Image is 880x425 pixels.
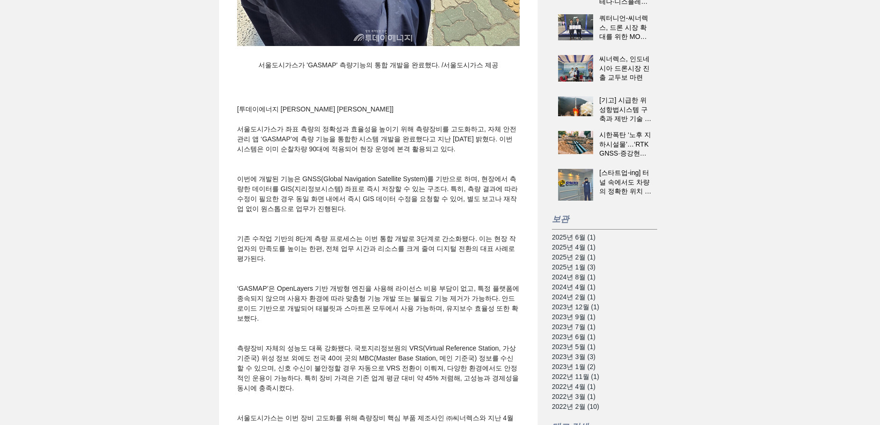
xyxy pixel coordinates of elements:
img: 쿼터니언-씨너렉스, 드론 시장 확대를 위한 MOU 체결 [558,14,593,40]
span: (1) [587,323,596,331]
a: 쿼터니언-씨너렉스, 드론 시장 확대를 위한 MOU 체결 [599,14,651,46]
a: 2023년 7월 [552,322,651,332]
span: 2025년 6월 [552,232,596,242]
span: (2) [587,363,596,370]
span: 2023년 6월 [552,332,596,342]
span: 2023년 7월 [552,322,596,332]
span: (1) [587,343,596,351]
span: (10) [587,403,599,410]
span: 측량장비 자체의 성능도 대폭 강화됐다. 국토지리정보원의 VRS(Virtual Reference Station, 가상 기준국) 위성 정보 외에도 전국 40여 곳의 MBC(Mas... [237,344,521,392]
a: 2025년 6월 [552,232,651,242]
span: 이번에 개발된 기능은 GNSS(Global Navigation Satellite System)를 기반으로 하며, 현장에서 측량한 데이터를 GIS(지리정보시스템) 좌표로 즉시 ... [237,175,520,212]
a: 2023년 5월 [552,342,651,352]
span: 2024년 2월 [552,292,596,302]
iframe: Wix Chat [771,384,880,425]
h2: 시한폭탄 ‘노후 지하시설물’…‘RTK GNSS·증강현실’로 관리 [599,130,651,158]
a: [기고] 시급한 위성항법시스템 구축과 제반 기술 경쟁력 강화 [599,96,651,128]
span: 서울도시가스가 'GASMAP' 측량기능의 통합 개발을 완료했다. /서울도시가스 제공 [258,61,498,69]
span: 2023년 3월 [552,352,596,362]
span: 2022년 3월 [552,392,596,402]
span: 2023년 12월 [552,302,599,312]
span: 기존 수작업 기반의 8단계 측량 프로세스는 이번 통합 개발로 3단계로 간소화됐다. 이는 현장 작업자의 만족도를 높이는 한편, 전체 업무 시간과 리소스를 크게 줄여 디지털 전환... [237,235,517,262]
span: 2025년 4월 [552,242,596,252]
a: [스타트업-ing] 터널 속에서도 차량의 정확한 위치 파악 돕는 ‘씨너렉스’ [599,168,651,200]
a: 2022년 4월 [552,382,651,392]
span: (1) [587,293,596,301]
span: (1) [587,243,596,251]
img: [스타트업-ing] 터널 속에서도 차량의 정확한 위치 파악 돕는 ‘씨너렉스’ [558,169,593,201]
h2: 쿼터니언-씨너렉스, 드론 시장 확대를 위한 MOU 체결 [599,14,651,42]
span: 2022년 4월 [552,382,596,392]
a: 씨너렉스, 인도네시아 드론시장 진출 교두보 마련 [599,55,651,86]
span: (1) [591,373,599,380]
h2: 씨너렉스, 인도네시아 드론시장 진출 교두보 마련 [599,55,651,83]
a: 2023년 9월 [552,312,651,322]
a: 2024년 8월 [552,272,651,282]
span: (1) [591,303,599,311]
span: 2022년 11월 [552,372,599,382]
img: [기고] 시급한 위성항법시스템 구축과 제반 기술 경쟁력 강화 [558,96,593,116]
span: 2025년 1월 [552,262,596,272]
a: 2022년 2월 [552,402,651,412]
h2: [기고] 시급한 위성항법시스템 구축과 제반 기술 경쟁력 강화 [599,96,651,124]
a: 2023년 1월 [552,362,651,372]
span: (1) [587,393,596,400]
a: 2025년 1월 [552,262,651,272]
a: 2024년 2월 [552,292,651,302]
span: 보관 [552,213,569,224]
span: [투데이에너지 [PERSON_NAME] [PERSON_NAME]] [237,105,394,113]
span: 2022년 2월 [552,402,599,412]
img: 씨너렉스, 인도네시아 드론시장 진출 교두보 마련 [558,55,593,82]
span: 2023년 1월 [552,362,596,372]
a: 2025년 2월 [552,252,651,262]
nav: 보관 [552,232,651,412]
span: (1) [587,283,596,291]
span: ‘GASMAP’은 OpenLayers 기반 개방형 엔진을 사용해 라이선스 비용 부담이 없고, 특정 플랫폼에 종속되지 않으며 사용자 환경에 따라 맞춤형 기능 개발 또는 불필요 ... [237,285,521,322]
span: 2024년 4월 [552,282,596,292]
span: (3) [587,353,596,360]
span: 2024년 8월 [552,272,596,282]
span: (1) [587,383,596,390]
span: (1) [587,313,596,321]
span: (1) [587,233,596,241]
a: 시한폭탄 ‘노후 지하시설물’…‘RTK GNSS·증강현실’로 관리 [599,130,651,162]
h2: [스타트업-ing] 터널 속에서도 차량의 정확한 위치 파악 돕는 ‘씨너렉스’ [599,168,651,196]
span: 2023년 9월 [552,312,596,322]
span: (1) [587,333,596,341]
a: 2024년 4월 [552,282,651,292]
a: 2022년 3월 [552,392,651,402]
a: 2023년 6월 [552,332,651,342]
a: 2023년 12월 [552,302,651,312]
span: (1) [587,253,596,261]
span: 2025년 2월 [552,252,596,262]
img: 시한폭탄 ‘노후 지하시설물’…‘RTK GNSS·증강현실’로 관리 [558,131,593,154]
span: (3) [587,263,596,271]
a: 2025년 4월 [552,242,651,252]
a: 2023년 3월 [552,352,651,362]
span: 2023년 5월 [552,342,596,352]
span: (1) [587,273,596,281]
span: 서울도시가스가 좌표 측량의 정확성과 효율성을 높이기 위해 측량장비를 고도화하고, 자체 안전관리 앱 ‘GASMAP’에 측량 기능을 통합한 시스템 개발을 완료했다고 지난 [DAT... [237,125,516,153]
a: 2022년 11월 [552,372,651,382]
